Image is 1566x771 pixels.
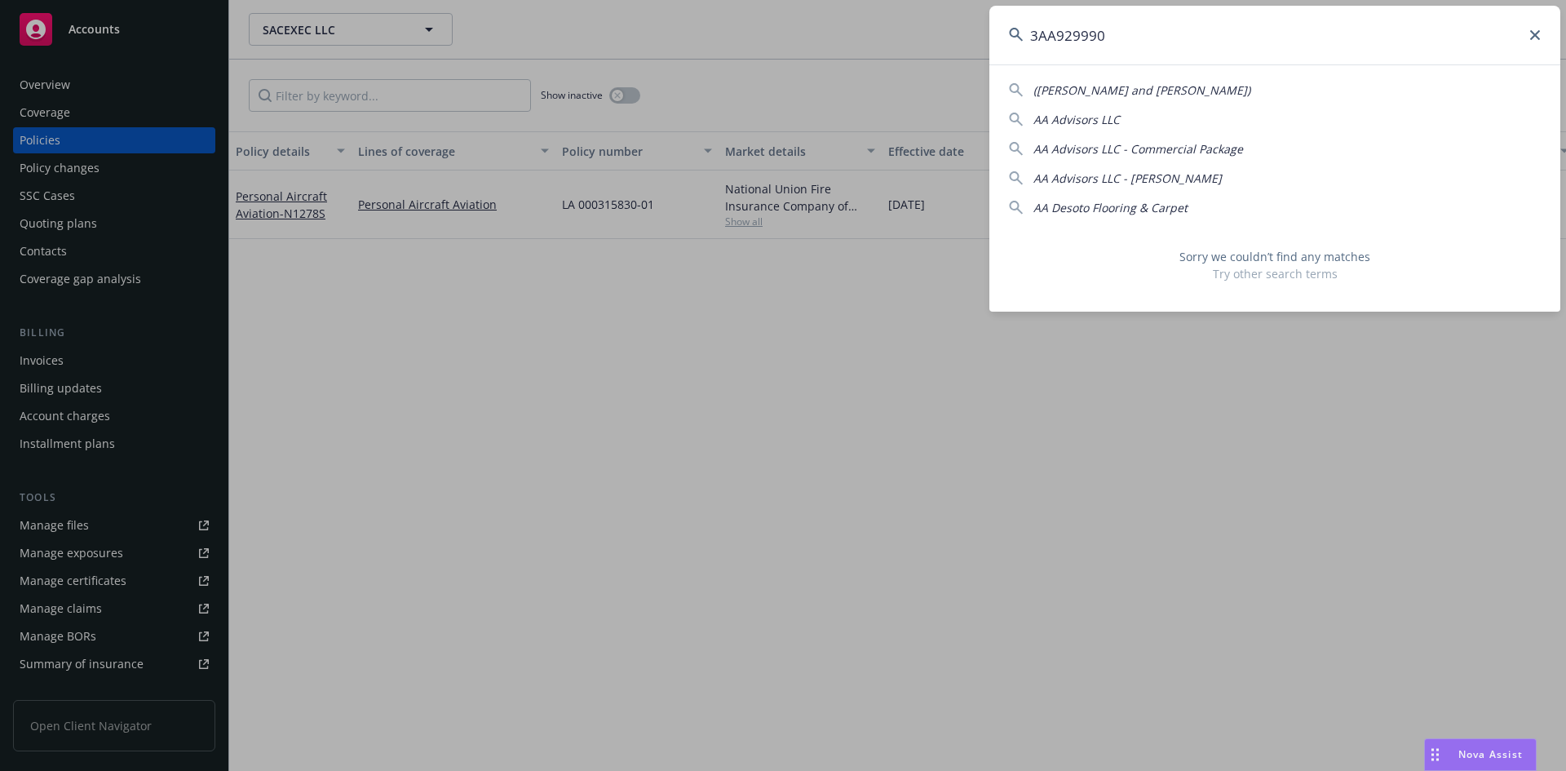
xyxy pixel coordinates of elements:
input: Search... [989,6,1560,64]
span: Try other search terms [1009,265,1541,282]
span: ([PERSON_NAME] and [PERSON_NAME]) [1033,82,1250,98]
span: AA Advisors LLC - Commercial Package [1033,141,1243,157]
span: AA Advisors LLC [1033,112,1120,127]
span: Nova Assist [1458,747,1523,761]
button: Nova Assist [1424,738,1537,771]
span: AA Advisors LLC - [PERSON_NAME] [1033,171,1222,186]
span: Sorry we couldn’t find any matches [1009,248,1541,265]
div: Drag to move [1425,739,1445,770]
span: AA Desoto Flooring & Carpet [1033,200,1188,215]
